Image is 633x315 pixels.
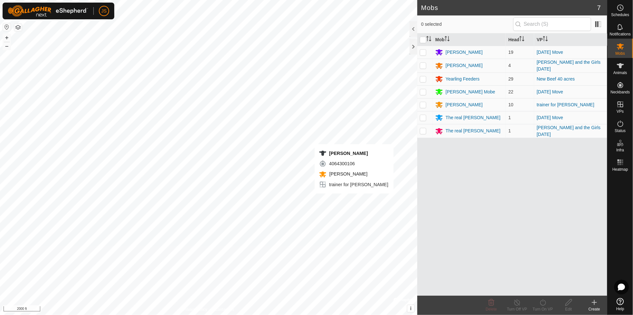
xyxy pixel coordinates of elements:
button: + [3,34,11,42]
button: – [3,42,11,50]
a: Contact Us [215,307,234,312]
div: [PERSON_NAME] Mobe [446,89,495,95]
span: Help [616,307,624,311]
span: 19 [508,50,514,55]
a: Help [608,295,633,313]
th: Mob [433,33,506,46]
a: [DATE] Move [537,50,563,55]
a: New Beef 40 acres [537,76,575,81]
div: [PERSON_NAME] [446,101,483,108]
span: 29 [508,76,514,81]
button: i [407,305,414,312]
input: Search (S) [513,17,591,31]
span: VPs [617,110,624,113]
span: Schedules [611,13,629,17]
span: Mobs [616,52,625,55]
span: 10 [508,102,514,107]
div: The real [PERSON_NAME] [446,128,500,134]
div: The real [PERSON_NAME] [446,114,500,121]
p-sorticon: Activate to sort [426,37,431,42]
span: [PERSON_NAME] [328,171,367,177]
span: Heatmap [612,167,628,171]
button: Map Layers [14,24,22,31]
a: [PERSON_NAME] and the Girls [DATE] [537,60,600,72]
p-sorticon: Activate to sort [543,37,548,42]
span: Delete [486,307,497,311]
div: Turn On VP [530,306,556,312]
span: 7 [597,3,601,13]
a: Privacy Policy [183,307,207,312]
p-sorticon: Activate to sort [519,37,524,42]
button: Reset Map [3,23,11,31]
span: i [410,306,411,311]
p-sorticon: Activate to sort [445,37,450,42]
a: trainer for [PERSON_NAME] [537,102,594,107]
div: trainer for [PERSON_NAME] [319,181,388,188]
span: Animals [613,71,627,75]
span: 22 [508,89,514,94]
div: Create [581,306,607,312]
span: 0 selected [421,21,513,28]
span: Neckbands [610,90,630,94]
a: [DATE] Move [537,89,563,94]
span: 1 [508,128,511,133]
h2: Mobs [421,4,597,12]
span: JS [101,8,107,14]
span: 4 [508,63,511,68]
div: Edit [556,306,581,312]
span: Notifications [610,32,631,36]
div: 4064300106 [319,160,388,167]
div: [PERSON_NAME] [446,62,483,69]
img: Gallagher Logo [8,5,88,17]
span: Infra [616,148,624,152]
div: [PERSON_NAME] [319,149,388,157]
div: [PERSON_NAME] [446,49,483,56]
span: 1 [508,115,511,120]
th: VP [534,33,607,46]
th: Head [506,33,534,46]
a: [DATE] Move [537,115,563,120]
a: [PERSON_NAME] and the Girls [DATE] [537,125,600,137]
div: Turn Off VP [504,306,530,312]
span: Status [615,129,626,133]
div: Yearling Feeders [446,76,479,82]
